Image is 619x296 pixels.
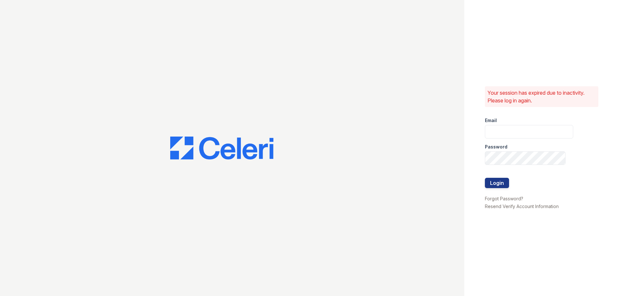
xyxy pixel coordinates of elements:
[485,178,509,188] button: Login
[485,144,507,150] label: Password
[487,89,596,104] p: Your session has expired due to inactivity. Please log in again.
[485,196,523,201] a: Forgot Password?
[485,204,559,209] a: Resend Verify Account Information
[170,137,273,160] img: CE_Logo_Blue-a8612792a0a2168367f1c8372b55b34899dd931a85d93a1a3d3e32e68fde9ad4.png
[485,117,497,124] label: Email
